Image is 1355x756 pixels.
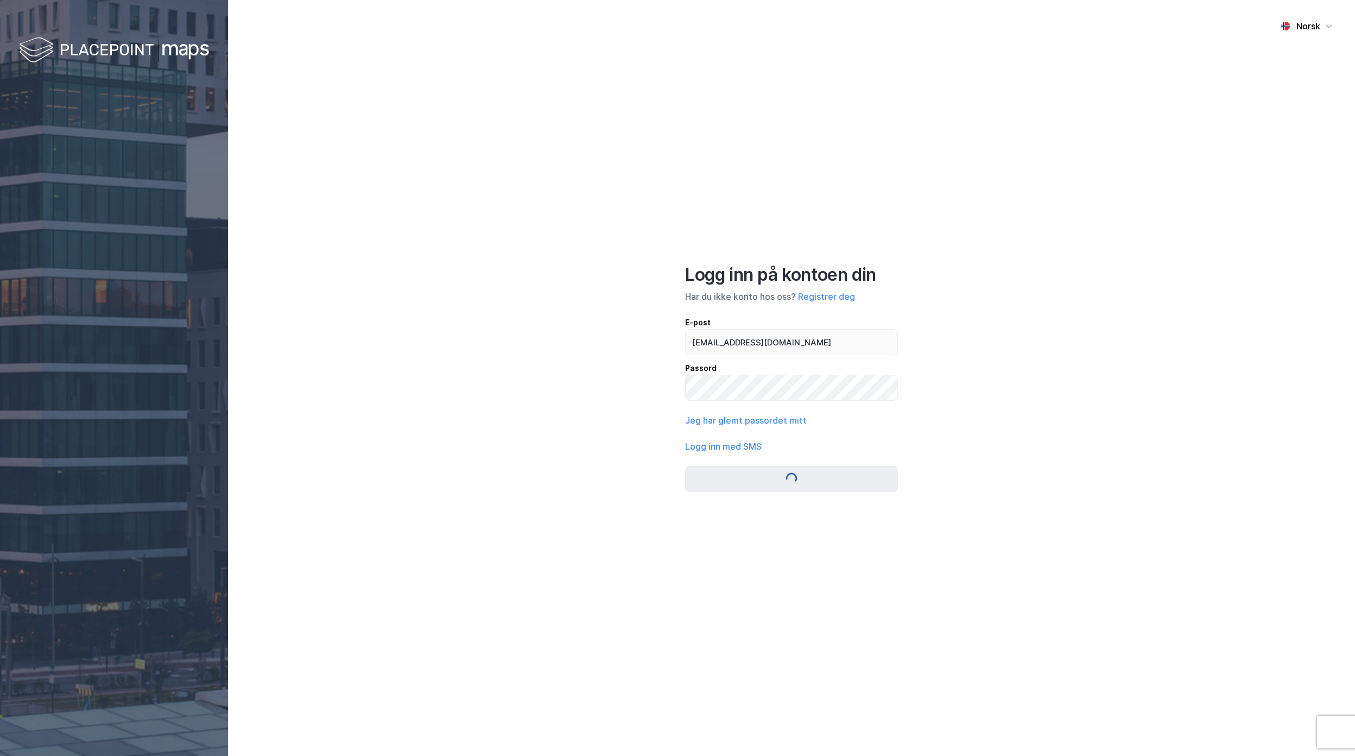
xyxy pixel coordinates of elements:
div: Kontrollprogram for chat [1301,704,1355,756]
div: E-post [685,316,898,329]
div: Passord [685,362,898,375]
button: Logg inn med SMS [685,440,762,453]
button: Registrer deg [798,290,855,303]
div: Norsk [1296,20,1320,33]
iframe: Chat Widget [1301,704,1355,756]
img: logo-white.f07954bde2210d2a523dddb988cd2aa7.svg [19,35,209,67]
button: Jeg har glemt passordet mitt [685,414,807,427]
div: Har du ikke konto hos oss? [685,290,898,303]
div: Logg inn på kontoen din [685,264,898,286]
